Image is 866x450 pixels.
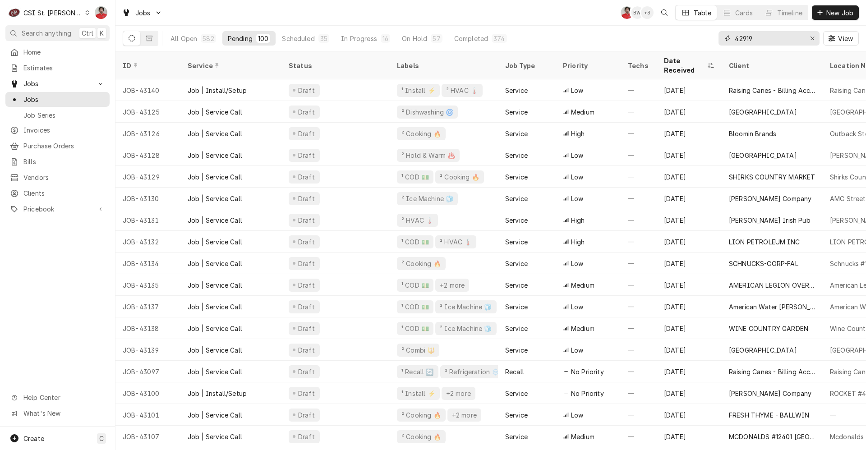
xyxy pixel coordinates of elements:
div: — [621,361,657,382]
div: ² HVAC 🌡️ [445,86,479,95]
div: [DATE] [657,79,722,101]
div: Raising Canes - Billing Account [729,86,815,95]
div: Table [694,8,711,18]
span: Low [571,410,583,420]
div: ¹ Recall 🔄 [401,367,435,377]
div: JOB-43100 [115,382,180,404]
div: Service [505,237,528,247]
div: Bloomin Brands [729,129,776,138]
div: SCHNUCKS-CORP-FAL [729,259,798,268]
div: + 3 [641,6,654,19]
span: Medium [571,432,594,441]
div: Job | Service Call [188,237,242,247]
div: Draft [297,259,316,268]
div: 374 [493,34,505,43]
div: LION PETROLEUM INC [729,237,800,247]
div: FRESH THYME - BALLWIN [729,410,809,420]
span: Low [571,259,583,268]
span: Create [23,435,44,442]
div: ² Cooking 🔥 [401,432,442,441]
div: Priority [563,61,612,70]
span: New Job [825,8,855,18]
a: Go to Jobs [118,5,166,20]
span: Invoices [23,125,105,135]
div: Draft [297,389,316,398]
div: Job | Service Call [188,194,242,203]
button: View [823,31,859,46]
div: [DATE] [657,123,722,144]
span: Low [571,86,583,95]
div: ² Cooking 🔥 [401,259,442,268]
div: — [621,382,657,404]
span: View [836,34,855,43]
a: Go to Pricebook [5,202,110,216]
div: Draft [297,194,316,203]
div: Job | Service Call [188,345,242,355]
div: Service [505,324,528,333]
div: Service [505,151,528,160]
span: No Priority [571,367,604,377]
div: Job | Service Call [188,302,242,312]
div: ¹ COD 💵 [401,324,430,333]
div: In Progress [341,34,377,43]
span: Pricebook [23,204,92,214]
div: Draft [297,107,316,117]
div: +2 more [445,389,472,398]
div: Status [289,61,381,70]
div: NF [621,6,633,19]
a: Jobs [5,92,110,107]
a: Go to Help Center [5,390,110,405]
div: ² Refrigeration ❄️ [444,367,501,377]
span: Medium [571,324,594,333]
button: Open search [657,5,672,20]
a: Vendors [5,170,110,185]
div: ² Hold & Warm ♨️ [401,151,456,160]
div: American Water [PERSON_NAME] [729,302,815,312]
a: Estimates [5,60,110,75]
div: 16 [382,34,388,43]
span: High [571,129,585,138]
div: JOB-43128 [115,144,180,166]
div: JOB-43132 [115,231,180,253]
div: JOB-43129 [115,166,180,188]
div: Job | Service Call [188,151,242,160]
div: Labels [397,61,491,70]
div: ² HVAC 🌡️ [401,216,434,225]
div: ¹ Install ⚡️ [401,86,436,95]
div: Cards [735,8,753,18]
div: — [621,404,657,426]
div: +2 more [439,280,465,290]
div: Service [505,107,528,117]
div: WINE COUNTRY GARDEN [729,324,808,333]
a: Go to What's New [5,406,110,421]
div: — [621,188,657,209]
div: Job | Service Call [188,259,242,268]
span: K [100,28,104,38]
div: — [621,426,657,447]
div: — [621,253,657,274]
div: Service [505,259,528,268]
div: ¹ COD 💵 [401,237,430,247]
div: +2 more [451,410,478,420]
a: Bills [5,154,110,169]
div: C [8,6,21,19]
div: [DATE] [657,253,722,274]
div: Job | Service Call [188,129,242,138]
span: Low [571,151,583,160]
div: ² Dishwashing 🌀 [401,107,454,117]
div: [DATE] [657,382,722,404]
div: [DATE] [657,317,722,339]
span: Search anything [22,28,71,38]
span: Jobs [23,95,105,104]
div: Completed [454,34,488,43]
div: Service [505,432,528,441]
div: [GEOGRAPHIC_DATA] [729,107,797,117]
div: Draft [297,432,316,441]
div: JOB-43135 [115,274,180,296]
div: 582 [203,34,214,43]
div: Job | Install/Setup [188,389,247,398]
div: Brad Wicks's Avatar [631,6,644,19]
div: ² Cooking 🔥 [439,172,480,182]
div: — [621,209,657,231]
div: Service [505,389,528,398]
